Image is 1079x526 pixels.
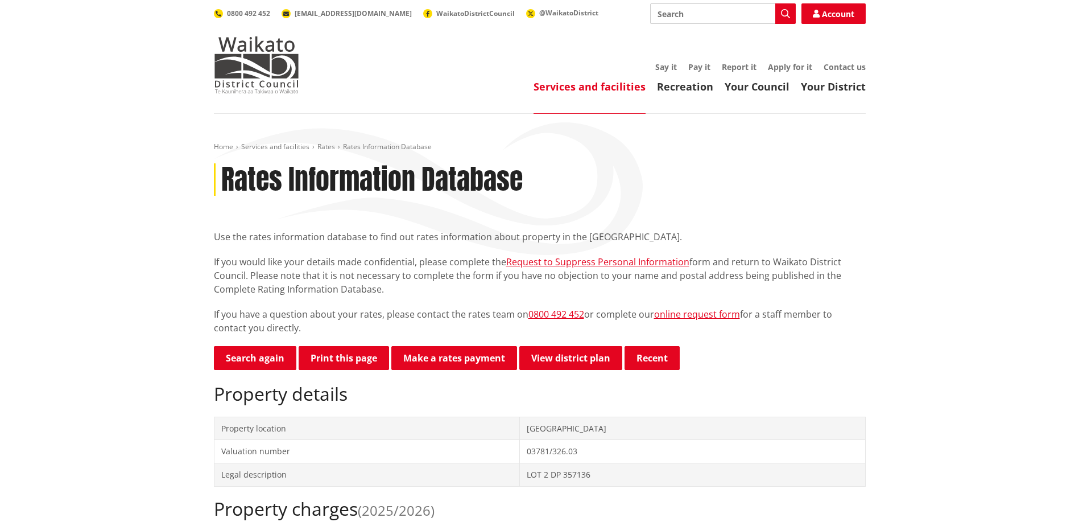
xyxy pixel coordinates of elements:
[391,346,517,370] a: Make a rates payment
[654,308,740,320] a: online request form
[241,142,309,151] a: Services and facilities
[214,346,296,370] a: Search again
[526,8,598,18] a: @WaikatoDistrict
[358,501,435,520] span: (2025/2026)
[317,142,335,151] a: Rates
[227,9,270,18] span: 0800 492 452
[722,61,756,72] a: Report it
[214,383,866,405] h2: Property details
[299,346,389,370] button: Print this page
[221,163,523,196] h1: Rates Information Database
[655,61,677,72] a: Say it
[214,440,520,463] td: Valuation number
[768,61,812,72] a: Apply for it
[520,440,865,463] td: 03781/326.03
[725,80,789,93] a: Your Council
[214,498,866,520] h2: Property charges
[650,3,796,24] input: Search input
[688,61,710,72] a: Pay it
[520,417,865,440] td: [GEOGRAPHIC_DATA]
[214,417,520,440] td: Property location
[214,463,520,486] td: Legal description
[214,36,299,93] img: Waikato District Council - Te Kaunihera aa Takiwaa o Waikato
[657,80,713,93] a: Recreation
[519,346,622,370] a: View district plan
[534,80,646,93] a: Services and facilities
[539,8,598,18] span: @WaikatoDistrict
[214,255,866,296] p: If you would like your details made confidential, please complete the form and return to Waikato ...
[423,9,515,18] a: WaikatoDistrictCouncil
[801,3,866,24] a: Account
[214,142,233,151] a: Home
[528,308,584,320] a: 0800 492 452
[214,307,866,335] p: If you have a question about your rates, please contact the rates team on or complete our for a s...
[214,9,270,18] a: 0800 492 452
[801,80,866,93] a: Your District
[214,142,866,152] nav: breadcrumb
[214,230,866,244] p: Use the rates information database to find out rates information about property in the [GEOGRAPHI...
[824,61,866,72] a: Contact us
[295,9,412,18] span: [EMAIL_ADDRESS][DOMAIN_NAME]
[520,463,865,486] td: LOT 2 DP 357136
[506,256,689,268] a: Request to Suppress Personal Information
[436,9,515,18] span: WaikatoDistrictCouncil
[343,142,432,151] span: Rates Information Database
[625,346,680,370] button: Recent
[282,9,412,18] a: [EMAIL_ADDRESS][DOMAIN_NAME]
